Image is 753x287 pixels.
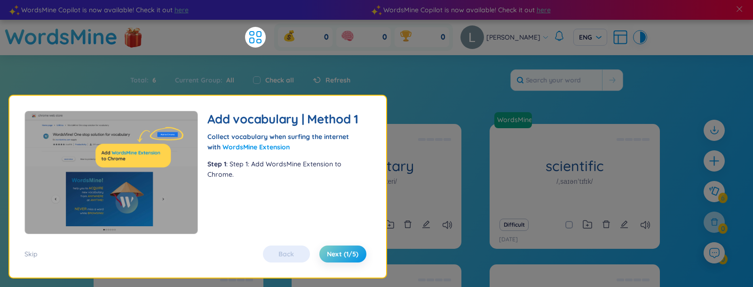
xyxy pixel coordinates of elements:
h2: Add vocabulary | Method 1 [207,111,362,128]
input: Search your word [511,70,602,90]
span: edit [422,220,430,229]
p: [DATE] [499,235,518,244]
span: [PERSON_NAME] [486,32,540,42]
a: WordsMine [5,20,118,53]
img: avatar [460,25,484,49]
div: Total : [130,70,166,90]
span: 0 [441,32,445,42]
button: delete [404,218,412,231]
p: : Step 1: Add WordsMine Extension to Chrome. [207,159,362,180]
div: Collect vocabulary when surfing the internet with [207,131,362,152]
button: delete [602,218,610,231]
div: Skip [24,249,38,259]
button: Difficult [499,219,529,231]
div: WordsMine Copilot is now available! Check it out [15,5,377,15]
button: edit [422,218,430,231]
a: WordsMine [494,112,536,128]
button: Next (1/5) [319,246,366,262]
img: flashSalesIcon.a7f4f837.png [124,23,143,51]
span: Next (1/5) [327,249,358,259]
a: WordsMine Extension [222,143,290,151]
div: Current Group : [166,70,244,90]
label: Check all [265,75,294,85]
span: 6 [149,75,156,85]
button: edit [620,218,628,231]
b: Step 1 [207,160,226,168]
a: WordsMine [493,115,533,124]
span: edit [620,220,628,229]
span: delete [602,220,610,229]
h1: scientific [490,158,659,174]
span: ENG [579,33,602,42]
span: here [537,5,551,15]
span: delete [404,220,412,229]
span: Refresh [325,75,350,85]
a: avatar [460,25,486,49]
div: WordsMine Copilot is now available! Check it out [377,5,739,15]
span: 0 [382,32,387,42]
span: All [222,76,234,84]
span: here [174,5,189,15]
h1: /ˌsaɪənˈtɪfɪk/ [556,176,593,187]
span: 0 [324,32,329,42]
span: plus [708,155,720,167]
